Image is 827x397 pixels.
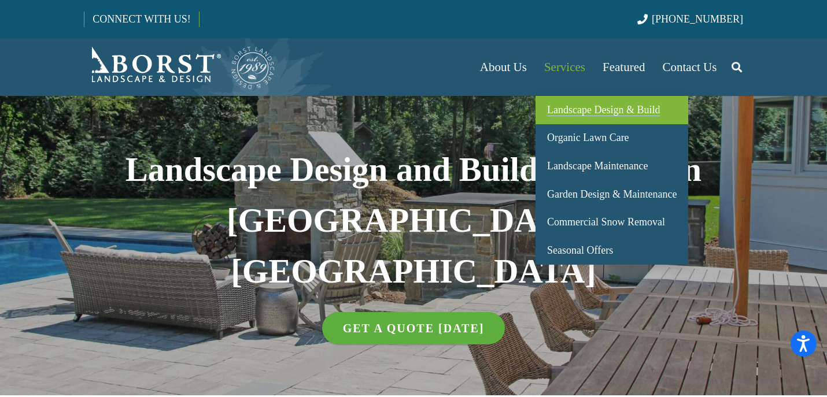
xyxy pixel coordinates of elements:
a: [PHONE_NUMBER] [637,13,743,25]
a: Garden Design & Maintenance [536,180,688,209]
span: Seasonal Offers [547,244,613,256]
a: GET A QUOTE [DATE] [322,312,505,344]
a: Search [725,53,748,81]
a: Landscape Design & Build [536,96,688,124]
a: Borst-Logo [84,44,276,90]
a: Contact Us [654,38,726,96]
a: Featured [594,38,654,96]
a: Landscape Maintenance [536,152,688,180]
a: Commercial Snow Removal [536,208,688,236]
span: Commercial Snow Removal [547,216,665,228]
span: Featured [603,60,645,74]
a: About Us [471,38,536,96]
span: Garden Design & Maintenance [547,188,677,200]
span: Landscape Maintenance [547,160,648,172]
a: Services [536,38,594,96]
a: Organic Lawn Care [536,124,688,153]
a: Seasonal Offers [536,236,688,265]
span: Organic Lawn Care [547,132,629,143]
span: About Us [480,60,527,74]
a: CONNECT WITH US! [84,5,198,33]
strong: Landscape Design and Build Services in [GEOGRAPHIC_DATA], [GEOGRAPHIC_DATA] [125,151,702,290]
span: Services [544,60,585,74]
span: Landscape Design & Build [547,104,660,116]
span: Contact Us [663,60,717,74]
span: [PHONE_NUMBER] [652,13,743,25]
